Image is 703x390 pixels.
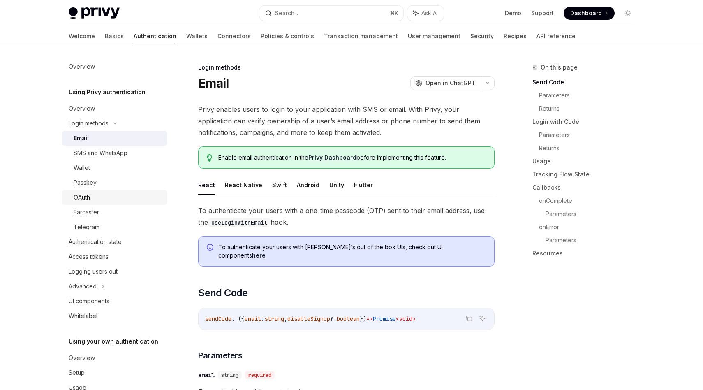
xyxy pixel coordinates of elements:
[284,315,287,323] span: ,
[207,244,215,252] svg: Info
[69,62,95,72] div: Overview
[541,63,578,72] span: On this page
[539,102,641,115] a: Returns
[337,315,360,323] span: boolean
[354,175,373,195] button: Flutter
[198,350,242,361] span: Parameters
[62,220,167,234] a: Telegram
[366,315,373,323] span: =>
[208,218,271,227] code: useLoginWithEmail
[532,115,641,128] a: Login with Code
[69,87,146,97] h5: Using Privy authentication
[69,337,158,346] h5: Using your own authentication
[74,207,99,217] div: Farcaster
[186,26,208,46] a: Wallets
[69,267,118,276] div: Logging users out
[329,175,344,195] button: Unity
[532,168,641,181] a: Tracking Flow State
[621,7,634,20] button: Toggle dark mode
[105,26,124,46] a: Basics
[69,311,97,321] div: Whitelabel
[69,296,109,306] div: UI components
[62,365,167,380] a: Setup
[410,76,481,90] button: Open in ChatGPT
[225,175,262,195] button: React Native
[62,190,167,205] a: OAuth
[198,371,215,379] div: email
[546,234,641,247] a: Parameters
[532,247,641,260] a: Resources
[531,9,554,17] a: Support
[69,252,109,262] div: Access tokens
[62,146,167,160] a: SMS and WhatsApp
[477,313,488,324] button: Ask AI
[198,63,495,72] div: Login methods
[390,10,398,16] span: ⌘ K
[218,243,486,260] span: To authenticate your users with [PERSON_NAME]’s out of the box UIs, check out UI components .
[62,131,167,146] a: Email
[221,372,238,378] span: string
[62,264,167,279] a: Logging users out
[546,207,641,221] a: Parameters
[532,155,641,168] a: Usage
[62,249,167,264] a: Access tokens
[261,315,264,323] span: :
[62,101,167,116] a: Overview
[275,8,298,18] div: Search...
[69,281,97,291] div: Advanced
[245,371,275,379] div: required
[217,26,251,46] a: Connectors
[74,148,127,158] div: SMS and WhatsApp
[69,118,109,128] div: Login methods
[261,26,314,46] a: Policies & controls
[373,315,396,323] span: Promise
[62,351,167,365] a: Overview
[408,26,460,46] a: User management
[198,286,248,299] span: Send Code
[287,315,330,323] span: disableSignup
[69,237,122,247] div: Authentication state
[74,193,90,202] div: OAuth
[62,175,167,190] a: Passkey
[539,221,641,234] a: onError
[198,76,229,91] h1: Email
[69,104,95,114] div: Overview
[272,175,287,195] button: Swift
[297,175,319,195] button: Android
[308,154,356,161] a: Privy Dashboard
[412,315,416,323] span: >
[245,315,261,323] span: email
[69,368,85,378] div: Setup
[252,252,266,259] a: here
[218,153,486,162] span: Enable email authentication in the before implementing this feature.
[62,234,167,249] a: Authentication state
[396,315,399,323] span: <
[505,9,521,17] a: Demo
[570,9,602,17] span: Dashboard
[198,175,215,195] button: React
[69,7,120,19] img: light logo
[259,6,403,21] button: Search...⌘K
[74,133,89,143] div: Email
[74,178,97,188] div: Passkey
[539,142,641,155] a: Returns
[62,59,167,74] a: Overview
[330,315,337,323] span: ?:
[231,315,245,323] span: : ({
[504,26,527,46] a: Recipes
[74,222,99,232] div: Telegram
[62,294,167,309] a: UI components
[69,353,95,363] div: Overview
[198,205,495,228] span: To authenticate your users with a one-time passcode (OTP) sent to their email address, use the hook.
[399,315,412,323] span: void
[407,6,444,21] button: Ask AI
[464,313,474,324] button: Copy the contents from the code block
[532,76,641,89] a: Send Code
[539,89,641,102] a: Parameters
[564,7,615,20] a: Dashboard
[470,26,494,46] a: Security
[62,309,167,323] a: Whitelabel
[62,160,167,175] a: Wallet
[74,163,90,173] div: Wallet
[539,128,641,142] a: Parameters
